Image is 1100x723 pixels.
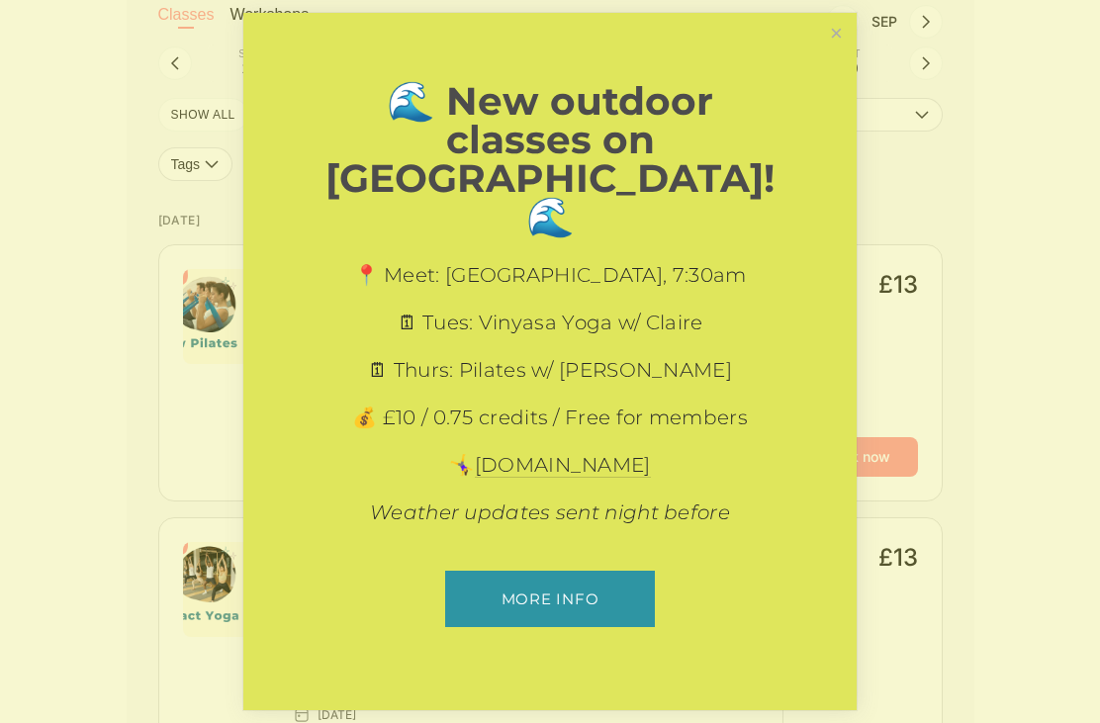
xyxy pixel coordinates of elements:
a: Close [819,16,854,50]
h1: 🌊 New outdoor classes on [GEOGRAPHIC_DATA]! 🌊 [313,82,787,236]
a: More info [445,571,654,627]
p: 🗓 Tues: Vinyasa Yoga w/ Claire [313,309,787,336]
p: 💰 £10 / 0.75 credits / Free for members [313,404,787,431]
em: Weather updates sent night before [370,500,730,524]
p: 🗓 Thurs: Pilates w/ [PERSON_NAME] [313,356,787,384]
p: 🤸‍♀️ [313,451,787,479]
p: 📍 Meet: [GEOGRAPHIC_DATA], 7:30am [313,261,787,289]
a: [DOMAIN_NAME] [475,453,651,478]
